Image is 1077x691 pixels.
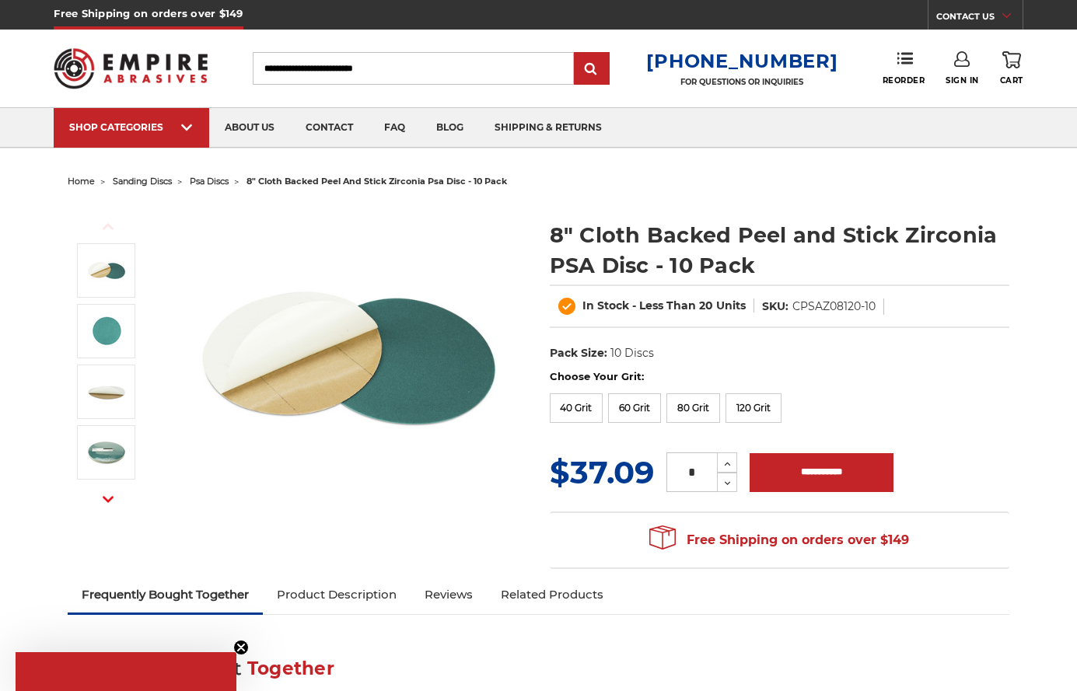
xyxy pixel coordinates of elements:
span: In Stock [582,298,629,312]
p: FOR QUESTIONS OR INQUIRIES [646,77,837,87]
a: Cart [1000,51,1023,86]
img: Zirc Peel and Stick cloth backed PSA discs [87,251,126,290]
img: peel and stick sanding disc [87,372,126,411]
dd: 10 Discs [610,345,654,361]
img: 8" cloth backed zirconia psa disc peel and stick [87,312,126,351]
input: Submit [576,54,607,85]
a: about us [209,108,290,148]
div: SHOP CATEGORIES [69,121,194,133]
a: sanding discs [113,176,172,187]
a: Related Products [487,578,617,612]
button: Next [89,483,127,516]
a: Frequently Bought Together [68,578,263,612]
span: 8" cloth backed peel and stick zirconia psa disc - 10 pack [247,176,507,187]
span: Sign In [946,75,979,86]
img: Empire Abrasives [54,38,207,98]
dt: Pack Size: [550,345,607,361]
span: Cart [1000,75,1023,86]
button: Close teaser [233,640,249,655]
a: shipping & returns [479,108,617,148]
a: Reviews [411,578,487,612]
span: Reorder [883,75,925,86]
a: psa discs [190,176,229,187]
span: 20 [699,298,713,312]
label: Choose Your Grit: [550,369,1009,385]
a: faq [369,108,421,148]
h1: 8" Cloth Backed Peel and Stick Zirconia PSA Disc - 10 Pack [550,220,1009,281]
span: Together [247,658,334,679]
a: blog [421,108,479,148]
a: Reorder [883,51,925,85]
span: - Less Than [632,298,696,312]
span: Units [716,298,746,312]
a: contact [290,108,369,148]
a: home [68,176,95,187]
div: Close teaser [16,652,236,691]
img: zirconia alumina 10 pack cloth backed psa sanding disc [87,433,126,472]
a: Product Description [263,578,411,612]
span: Free Shipping on orders over $149 [649,525,909,556]
a: CONTACT US [936,8,1023,30]
img: Zirc Peel and Stick cloth backed PSA discs [194,204,505,515]
button: Previous [89,210,127,243]
dt: SKU: [762,298,789,315]
dd: CPSAZ08120-10 [792,298,876,315]
span: $37.09 [550,453,654,491]
a: [PHONE_NUMBER] [646,50,837,72]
